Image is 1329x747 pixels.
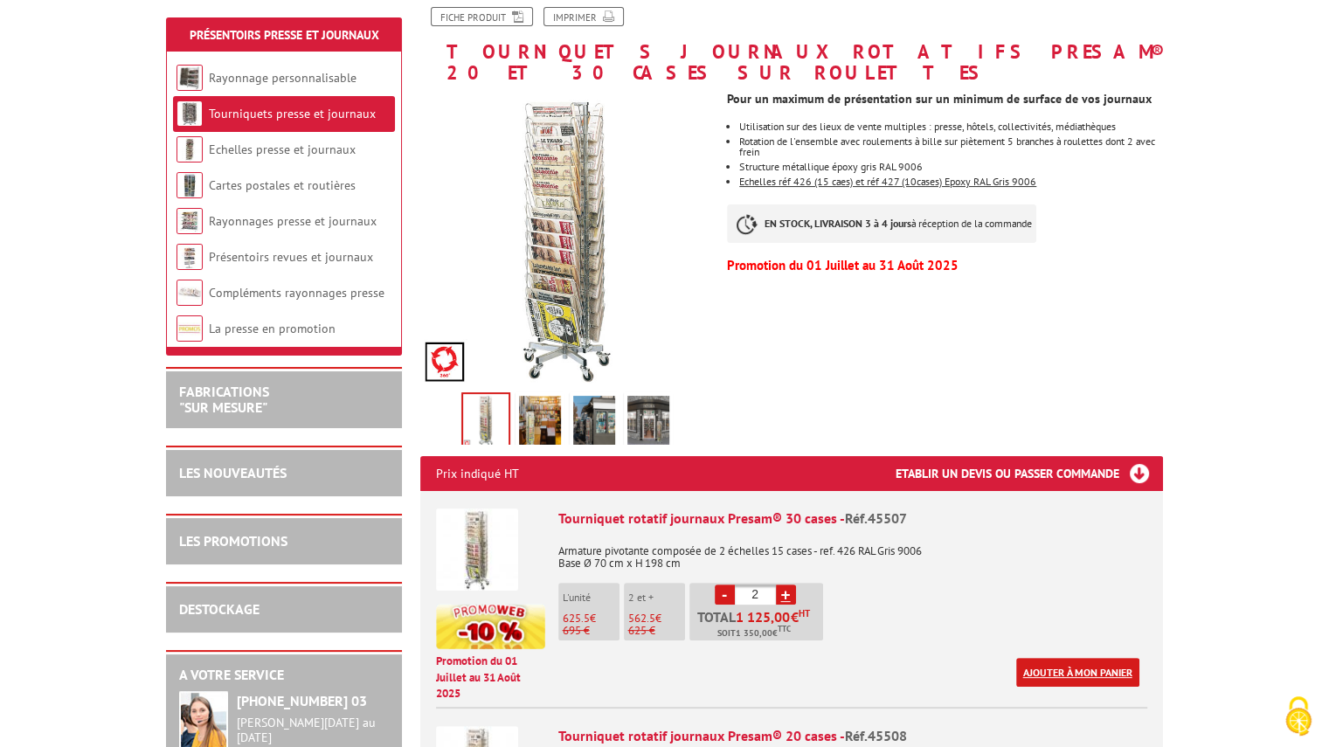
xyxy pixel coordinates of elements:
img: Tourniquet rotatif journaux Presam® 30 cases [436,508,518,591]
span: 1 350,00 [736,626,772,640]
a: Présentoirs Presse et Journaux [190,27,379,43]
span: Réf.45507 [845,509,907,527]
strong: [PHONE_NUMBER] 03 [237,692,367,709]
img: tourniquets_presse_journaux_rotatifs_45507_rotation360.jpg [463,394,509,448]
img: Compléments rayonnages presse [177,280,203,306]
p: à réception de la commande [727,204,1036,243]
span: 1 125,00 [736,610,791,624]
sup: HT [799,607,810,619]
a: - [715,584,735,605]
p: Promotion du 01 Juillet au 31 Août 2025 [727,260,1162,271]
img: Rayonnage personnalisable [177,65,203,91]
a: Tourniquets presse et journaux [209,106,376,121]
u: Echelles réf 426 (15 caes) et réf 427 (10cases) Epoxy RAL Gris 9006 [739,175,1036,188]
a: Présentoirs revues et journaux [209,249,373,265]
h2: A votre service [179,667,389,683]
p: 625 € [628,625,685,637]
p: € [563,612,620,625]
a: + [776,584,796,605]
span: Soit € [717,626,791,640]
a: LES NOUVEAUTÉS [179,464,287,481]
li: Utilisation sur des lieux de vente multiples : presse, hôtels, collectivités, médiathèques [739,121,1162,132]
a: La presse en promotion [209,321,336,336]
a: DESTOCKAGE [179,600,260,618]
li: Structure métallique époxy gris RAL 9006 [739,162,1162,172]
img: Rayonnages presse et journaux [177,208,203,234]
img: Cartes postales et routières [177,172,203,198]
a: Rayonnage personnalisable [209,70,356,86]
p: Promotion du 01 Juillet au 31 Août 2025 [436,654,545,702]
p: Total [694,610,823,640]
img: Echelles presse et journaux [177,136,203,163]
div: Tourniquet rotatif journaux Presam® 30 cases - [558,508,1147,529]
a: LES PROMOTIONS [179,532,287,550]
button: Cookies (fenêtre modale) [1268,688,1329,747]
span: € [791,610,799,624]
span: 625.5 [563,611,590,626]
p: L'unité [563,591,620,604]
p: Armature pivotante composée de 2 échelles 15 cases - ref. 426 RAL Gris 9006 Base Ø 70 cm x H 198 cm [558,533,1147,570]
a: Cartes postales et routières [209,177,356,193]
p: 2 et + [628,591,685,604]
div: Tourniquet rotatif journaux Presam® 20 cases - [558,726,1147,746]
p: Prix indiqué HT [436,456,519,491]
a: Fiche produit [431,7,533,26]
li: Rotation de l'ensemble avec roulements à bille sur piètement 5 branches à roulettes dont 2 avec f... [739,136,1162,157]
img: promotion [436,604,545,649]
a: Compléments rayonnages presse [209,285,384,301]
img: Présentoirs revues et journaux [177,244,203,270]
sup: TTC [778,624,791,633]
a: Ajouter à mon panier [1016,658,1139,687]
div: [PERSON_NAME][DATE] au [DATE] [237,716,389,745]
img: tourniquets_presse_journaux_rotatifs_45507_rotation360_5.jpg [627,396,669,450]
img: tourniquets_presse_journaux_rotatifs_45507_rotation360_4.jpg [573,396,615,450]
img: tourniquets_presse_journaux_rotatifs_45507_rotation360_3.jpg [519,396,561,450]
img: Tourniquets presse et journaux [177,100,203,127]
h3: Etablir un devis ou passer commande [896,456,1163,491]
strong: Pour un maximum de présentation sur un minimum de surface de vos journaux [727,91,1152,107]
a: Rayonnages presse et journaux [209,213,377,229]
a: Echelles presse et journaux [209,142,356,157]
span: Réf.45508 [845,727,907,744]
img: Cookies (fenêtre modale) [1277,695,1320,738]
a: FABRICATIONS"Sur Mesure" [179,383,269,416]
strong: EN STOCK, LIVRAISON 3 à 4 jours [765,217,911,230]
p: € [628,612,685,625]
img: La presse en promotion [177,315,203,342]
img: tourniquets_presse_journaux_rotatifs_45507_rotation360.jpg [420,92,715,386]
span: 562.5 [628,611,655,626]
p: 695 € [563,625,620,637]
a: Imprimer [543,7,624,26]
